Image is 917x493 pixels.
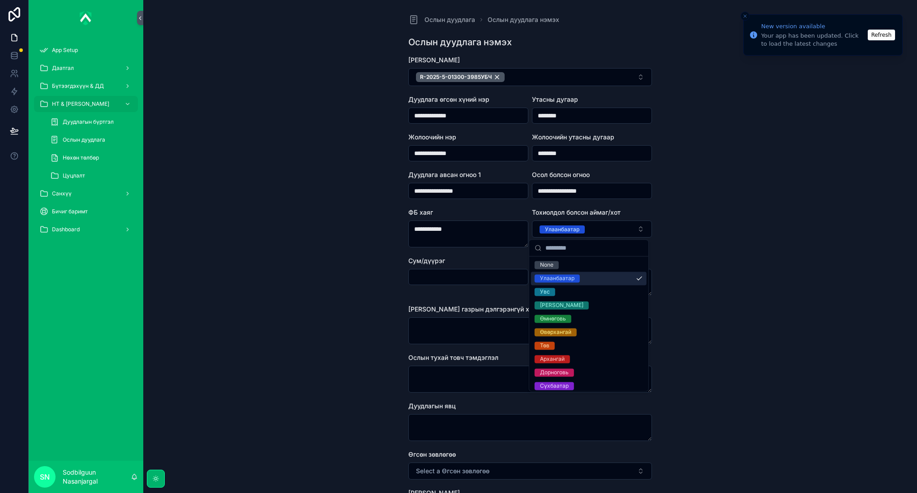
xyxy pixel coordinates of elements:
[868,30,895,40] button: Refresh
[540,288,550,296] div: Увс
[34,221,138,238] a: Dashboard
[34,203,138,220] a: Бичиг баримт
[540,368,569,376] div: Дорноговь
[741,12,750,21] button: Close toast
[52,47,78,54] span: App Setup
[52,100,109,108] span: НТ & [PERSON_NAME]
[63,172,85,179] span: Цуцлалт
[532,95,578,103] span: Утасны дугаар
[34,78,138,94] a: Бүтээгдэхүүн & ДД
[408,171,481,178] span: Дуудлага авсан огноо 1
[540,261,553,269] div: None
[408,56,460,64] span: [PERSON_NAME]
[52,208,88,215] span: Бичиг баримт
[545,225,579,234] div: Улаанбаатар
[408,68,652,86] button: Select Button
[29,36,143,249] div: scrollable content
[408,305,539,313] span: [PERSON_NAME] газрын дэлгэрэнгүй хаяг
[540,382,569,390] div: Сүхбаатар
[52,82,104,90] span: Бүтээгдэхүүн & ДД
[52,65,74,72] span: Даатгал
[540,328,571,336] div: Өвөрхангай
[408,450,456,458] span: Өгсөн зөвлөгөө
[45,132,138,148] a: Ослын дуудлага
[34,186,138,202] a: Санхүү
[408,14,475,25] a: Ослын дуудлага
[408,463,652,480] button: Select Button
[532,133,614,141] span: Жолоочийн утасны дугаар
[529,256,648,391] div: Suggestions
[532,208,621,216] span: Тохиолдол болсон аймаг/хот
[540,342,549,350] div: Төв
[540,301,583,309] div: [PERSON_NAME]
[540,274,574,282] div: Улаанбаатар
[40,471,50,482] span: SN
[761,22,865,31] div: New version available
[416,467,489,476] span: Select a Өгсөн зөвлөгөө
[488,15,559,24] a: Ослын дуудлага нэмэх
[45,168,138,184] a: Цуцлалт
[80,11,92,25] img: App logo
[63,118,114,125] span: Дуудлагын бүртгэл
[63,154,99,161] span: Нөхөн төлбөр
[45,150,138,166] a: Нөхөн төлбөр
[416,72,505,82] button: Unselect 3704
[52,226,80,233] span: Dashboard
[424,15,475,24] span: Ослын дуудлага
[45,114,138,130] a: Дуудлагын бүртгэл
[408,133,456,141] span: Жолоочийн нэр
[63,136,105,143] span: Ослын дуудлага
[532,221,652,238] button: Select Button
[408,36,512,48] h1: Ослын дуудлага нэмэх
[408,354,498,361] span: Ослын тухай товч тэмдэглэл
[408,257,445,264] span: Сум/дүүрэг
[532,171,590,178] span: Осол болсон огноо
[34,60,138,76] a: Даатгал
[408,208,433,216] span: ФБ хаяг
[34,42,138,58] a: App Setup
[34,96,138,112] a: НТ & [PERSON_NAME]
[63,468,131,486] p: Sodbilguun Nasanjargal
[408,95,489,103] span: Дуудлага өгсөн хүний нэр
[408,402,456,410] span: Дуудлагын явц
[420,74,492,81] span: R-2025-5-01300-3985УБЧ
[761,32,865,48] div: Your app has been updated. Click to load the latest changes
[52,190,72,197] span: Санхүү
[540,355,565,363] div: Архангай
[540,315,566,323] div: Өмнөговь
